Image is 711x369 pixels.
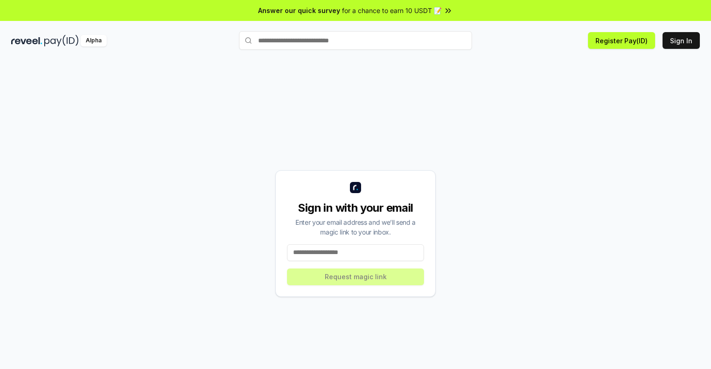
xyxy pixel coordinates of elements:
div: Enter your email address and we’ll send a magic link to your inbox. [287,217,424,237]
div: Sign in with your email [287,201,424,215]
button: Sign In [663,32,700,49]
span: for a chance to earn 10 USDT 📝 [342,6,442,15]
span: Answer our quick survey [258,6,340,15]
button: Register Pay(ID) [588,32,655,49]
img: reveel_dark [11,35,42,47]
img: logo_small [350,182,361,193]
div: Alpha [81,35,107,47]
img: pay_id [44,35,79,47]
